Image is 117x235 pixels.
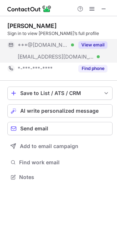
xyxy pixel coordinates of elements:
[78,41,107,49] button: Reveal Button
[7,22,57,29] div: [PERSON_NAME]
[7,157,113,168] button: Find work email
[7,30,113,37] div: Sign in to view [PERSON_NAME]’s full profile
[7,140,113,153] button: Add to email campaign
[7,4,52,13] img: ContactOut v5.3.10
[7,122,113,135] button: Send email
[19,174,110,180] span: Notes
[7,104,113,117] button: AI write personalized message
[18,53,94,60] span: [EMAIL_ADDRESS][DOMAIN_NAME]
[20,90,100,96] div: Save to List / ATS / CRM
[20,126,48,131] span: Send email
[20,143,78,149] span: Add to email campaign
[18,42,68,48] span: ***@[DOMAIN_NAME]
[19,159,110,166] span: Find work email
[20,108,99,114] span: AI write personalized message
[78,65,107,72] button: Reveal Button
[7,172,113,182] button: Notes
[7,87,113,100] button: save-profile-one-click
